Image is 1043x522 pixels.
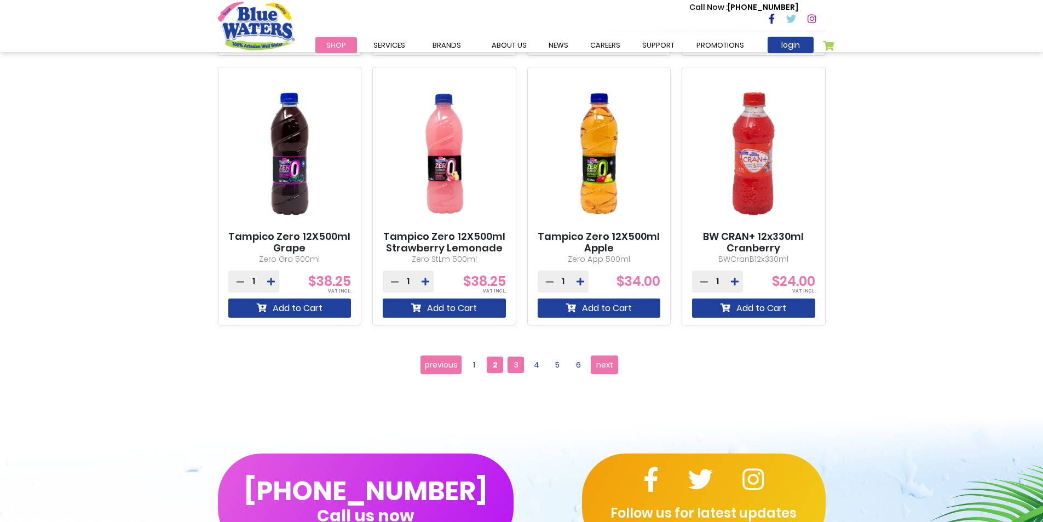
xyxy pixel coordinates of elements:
[528,357,545,373] a: 4
[373,40,405,50] span: Services
[538,254,661,265] p: Zero App 500ml
[383,231,506,254] a: Tampico Zero 12X500ml Strawberry Lemonade
[772,272,815,290] span: $24.00
[326,40,346,50] span: Shop
[692,299,815,318] button: Add to Cart
[538,231,661,254] a: Tampico Zero 12X500ml Apple
[228,299,351,318] button: Add to Cart
[466,357,482,373] a: 1
[383,77,506,231] img: Tampico Zero 12X500ml Strawberry Lemonade
[487,357,503,373] span: 2
[591,355,618,374] a: next
[228,231,351,254] a: Tampico Zero 12X500ml Grape
[538,77,661,231] img: Tampico Zero 12X500ml Apple
[481,37,538,53] a: about us
[692,254,815,265] p: BWCranB12x330ml
[463,272,506,290] span: $38.25
[383,254,506,265] p: Zero StLm 500ml
[616,272,660,290] span: $34.00
[570,357,586,373] a: 6
[692,231,815,254] a: BW CRAN+ 12x330ml Cranberry
[549,357,566,373] a: 5
[218,2,295,50] a: store logo
[383,299,506,318] button: Add to Cart
[538,299,661,318] button: Add to Cart
[433,40,461,50] span: Brands
[631,37,685,53] a: support
[508,357,524,373] a: 3
[538,37,579,53] a: News
[596,357,613,373] span: next
[317,513,414,519] span: Call us now
[425,357,458,373] span: previous
[689,2,728,13] span: Call Now :
[768,37,814,53] a: login
[420,355,462,374] a: previous
[692,77,815,231] img: BW CRAN+ 12x330ml Cranberry
[308,272,351,290] span: $38.25
[689,2,798,13] p: [PHONE_NUMBER]
[228,254,351,265] p: Zero Gra 500ml
[579,37,631,53] a: careers
[228,77,351,231] img: Tampico Zero 12X500ml Grape
[685,37,755,53] a: Promotions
